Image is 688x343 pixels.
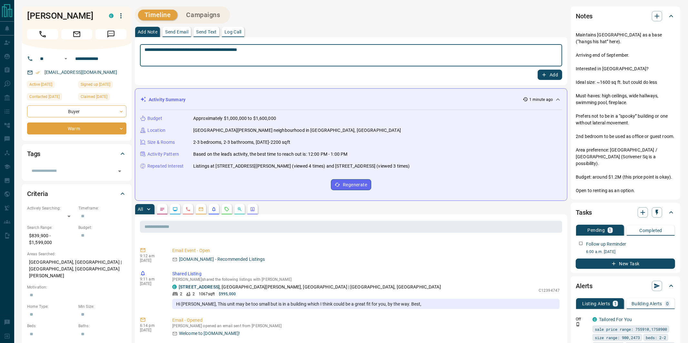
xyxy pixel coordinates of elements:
p: Email Event - Open [172,247,560,254]
p: Completed [639,228,662,233]
svg: Notes [160,207,165,212]
p: Shared Listing [172,270,560,277]
svg: Lead Browsing Activity [173,207,178,212]
p: Activity Pattern [147,151,179,158]
div: condos.ca [593,317,597,322]
span: size range: 900,2473 [595,334,640,341]
a: Tailored For You [599,317,632,322]
svg: Email Verified [35,70,40,75]
svg: Emails [198,207,204,212]
p: $839,900 - $1,599,000 [27,230,75,248]
svg: Requests [224,207,229,212]
h2: Notes [576,11,593,21]
button: Open [62,55,70,63]
p: Listing Alerts [582,301,610,306]
span: Contacted [DATE] [29,93,60,100]
div: Activity Summary1 minute ago [140,94,562,106]
div: Notes [576,8,675,24]
p: [PERSON_NAME] opened an email sent from [PERSON_NAME] [172,324,560,328]
div: condos.ca [109,14,114,18]
div: Buyer [27,105,126,117]
p: Repeated Interest [147,163,184,170]
p: 9:11 am [140,277,163,281]
h2: Alerts [576,281,593,291]
p: [PERSON_NAME] shared the following listings with [PERSON_NAME] [172,277,560,282]
p: Actively Searching: [27,205,75,211]
p: [GEOGRAPHIC_DATA], [GEOGRAPHIC_DATA] | [GEOGRAPHIC_DATA], [GEOGRAPHIC_DATA][PERSON_NAME] [27,257,126,281]
p: Follow up Reminder [586,241,626,248]
div: Tasks [576,205,675,220]
p: Log Call [224,30,242,34]
p: Send Text [196,30,217,34]
span: sale price range: 755910,1758900 [595,326,667,332]
p: 2-3 bedrooms, 2-3 bathrooms, [DATE]-2200 sqft [193,139,290,146]
span: Active [DATE] [29,81,52,88]
p: [DOMAIN_NAME] - Recommended Listings [179,256,265,263]
h1: [PERSON_NAME] [27,11,99,21]
div: Alerts [576,278,675,294]
p: C12394747 [539,288,560,293]
p: Timeframe: [78,205,126,211]
span: Claimed [DATE] [81,93,107,100]
p: 2 [180,291,182,297]
div: Hi [PERSON_NAME], This unit may be too small but is in a building which I think could be a great ... [172,299,560,309]
p: Search Range: [27,225,75,230]
p: 1067 sqft [199,291,215,297]
p: Size & Rooms [147,139,175,146]
p: 1 [609,228,612,232]
div: Criteria [27,186,126,201]
h2: Tasks [576,207,592,218]
p: Add Note [138,30,157,34]
p: Welcome to [DOMAIN_NAME]! [179,330,240,337]
p: Budget: [78,225,126,230]
svg: Push Notification Only [576,322,580,327]
p: Listings at [STREET_ADDRESS][PERSON_NAME] (viewed 4 times) and [STREET_ADDRESS] (viewed 3 times) [193,163,410,170]
p: 6:00 a.m. [DATE] [586,249,675,255]
span: Call [27,29,58,39]
p: Approximately $1,000,000 to $1,600,000 [193,115,276,122]
p: Baths: [78,323,126,329]
div: condos.ca [172,285,177,289]
p: All [138,207,143,211]
p: Send Email [165,30,188,34]
div: Fri Aug 29 2025 [78,93,126,102]
h2: Criteria [27,189,48,199]
button: Campaigns [180,10,227,20]
p: , [GEOGRAPHIC_DATA][PERSON_NAME], [GEOGRAPHIC_DATA] | [GEOGRAPHIC_DATA], [GEOGRAPHIC_DATA] [179,284,441,290]
svg: Calls [185,207,191,212]
p: [DATE] [140,258,163,263]
p: 6:14 pm [140,323,163,328]
p: 9:12 am [140,254,163,258]
p: [DATE] [140,328,163,332]
span: Message [95,29,126,39]
button: Open [115,167,124,176]
p: Budget [147,115,162,122]
svg: Listing Alerts [211,207,216,212]
div: Fri Aug 29 2025 [27,93,75,102]
p: Activity Summary [149,96,185,103]
button: Regenerate [331,179,371,190]
span: beds: 2-2 [646,334,666,341]
p: 1 [614,301,617,306]
p: [DATE] [140,281,163,286]
p: Min Size: [78,304,126,309]
p: Pending [588,228,605,232]
div: Fri Aug 29 2025 [78,81,126,90]
div: Warm [27,122,126,134]
svg: Opportunities [237,207,242,212]
span: Email [61,29,92,39]
a: [STREET_ADDRESS] [179,284,220,289]
p: Areas Searched: [27,251,126,257]
p: Location [147,127,165,134]
p: Home Type: [27,304,75,309]
div: Fri Sep 12 2025 [27,81,75,90]
p: 1 minute ago [529,97,553,103]
p: Off [576,316,589,322]
p: 2 [193,291,195,297]
svg: Agent Actions [250,207,255,212]
p: 0 [666,301,669,306]
p: Based on the lead's activity, the best time to reach out is: 12:00 PM - 1:00 PM [193,151,347,158]
a: [EMAIL_ADDRESS][DOMAIN_NAME] [45,70,117,75]
div: Tags [27,146,126,162]
span: Signed up [DATE] [81,81,110,88]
